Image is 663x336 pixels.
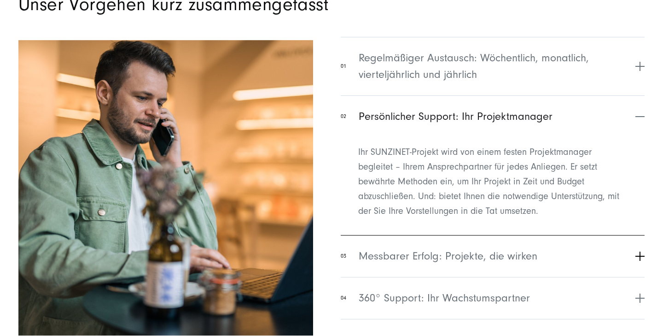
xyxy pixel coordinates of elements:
[341,37,645,95] button: 01Regelmäßiger Austausch: Wöchentlich, monatlich, vierteljährlich und jährlich
[341,235,645,277] button: 03Messbarer Erfolg: Projekte, die wirken
[18,40,313,336] img: Projektmanager, der einen Anruf entgegennimmt
[341,112,346,121] span: 02
[341,95,645,137] button: 02Persönlicher Support: Ihr Projektmanager
[359,248,537,265] span: Messbarer Erfolg: Projekte, die wirken
[341,294,346,302] span: 04
[359,108,552,125] span: Persönlicher Support: Ihr Projektmanager
[341,277,645,319] button: 04360° Support: Ihr Wachstumspartner
[341,252,346,260] span: 03
[341,62,346,71] span: 01
[358,145,627,218] p: Ihr SUNZINET-Projekt wird von einem festen Projektmanager begleitet – Ihrem Ansprechpartner für j...
[359,50,633,83] span: Regelmäßiger Austausch: Wöchentlich, monatlich, vierteljährlich und jährlich
[359,290,530,307] span: 360° Support: Ihr Wachstumspartner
